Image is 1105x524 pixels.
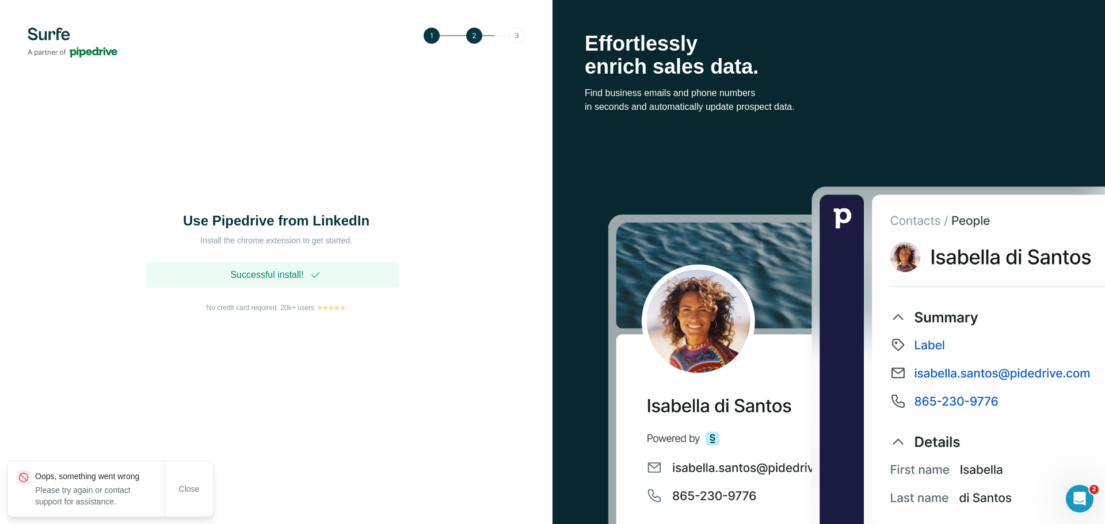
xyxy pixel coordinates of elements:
[171,479,208,499] button: Close
[585,32,1073,55] p: Effortlessly
[608,185,1105,524] img: Surfe Stock Photo - Selling good vibes
[585,86,1073,100] p: Find business emails and phone numbers
[179,483,200,495] span: Close
[35,484,164,507] p: Please try again or contact support for assistance.
[28,28,117,58] img: Surfe's logo
[424,28,525,44] img: Step 2
[1089,485,1099,494] span: 2
[230,268,303,282] span: Successful install!
[207,303,315,313] span: No credit card required. 20k+ users
[161,212,391,230] h1: Use Pipedrive from LinkedIn
[1066,485,1093,512] iframe: Intercom live chat
[161,235,391,246] p: Install the chrome extension to get started.
[585,55,1073,78] p: enrich sales data.
[585,100,1073,114] p: in seconds and automatically update prospect data.
[35,471,164,482] p: Oops, something went wrong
